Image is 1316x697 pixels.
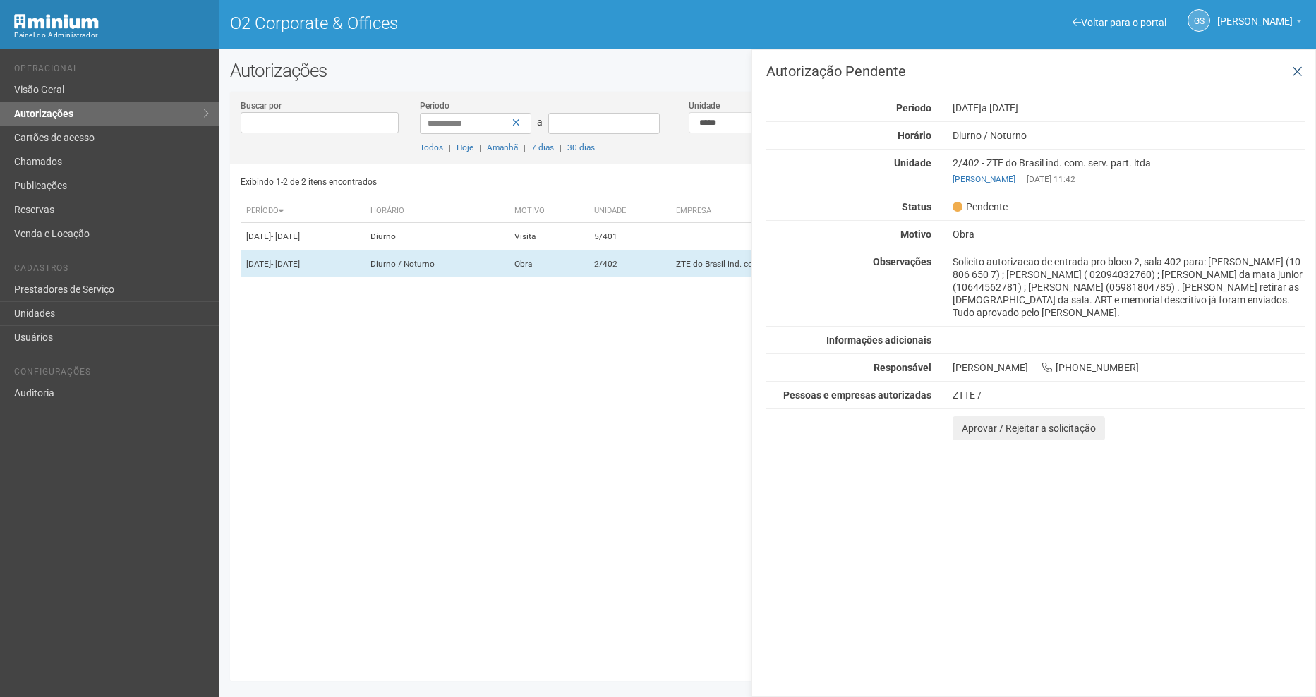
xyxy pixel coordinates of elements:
[560,143,562,152] span: |
[873,256,931,267] strong: Observações
[689,99,720,112] label: Unidade
[241,250,365,278] td: [DATE]
[1073,17,1166,28] a: Voltar para o portal
[14,63,209,78] li: Operacional
[588,223,671,250] td: 5/401
[509,223,588,250] td: Visita
[457,143,473,152] a: Hoje
[1188,9,1210,32] a: GS
[365,223,509,250] td: Diurno
[531,143,554,152] a: 7 dias
[14,263,209,278] li: Cadastros
[14,14,99,29] img: Minium
[14,367,209,382] li: Configurações
[230,60,1305,81] h2: Autorizações
[874,362,931,373] strong: Responsável
[942,228,1315,241] div: Obra
[14,29,209,42] div: Painel do Administrador
[588,250,671,278] td: 2/402
[670,250,960,278] td: ZTE do Brasil ind. com. serv. part. ltda
[766,64,1305,78] h3: Autorização Pendente
[1217,2,1293,27] span: Gabriela Souza
[670,200,960,223] th: Empresa
[365,250,509,278] td: Diurno / Noturno
[241,223,365,250] td: [DATE]
[479,143,481,152] span: |
[241,99,282,112] label: Buscar por
[487,143,518,152] a: Amanhã
[942,102,1315,114] div: [DATE]
[449,143,451,152] span: |
[1217,18,1302,29] a: [PERSON_NAME]
[953,200,1008,213] span: Pendente
[241,171,763,193] div: Exibindo 1-2 de 2 itens encontrados
[524,143,526,152] span: |
[420,143,443,152] a: Todos
[783,389,931,401] strong: Pessoas e empresas autorizadas
[953,173,1305,186] div: [DATE] 11:42
[241,200,365,223] th: Período
[942,129,1315,142] div: Diurno / Noturno
[953,389,1305,401] div: ZTTE /
[894,157,931,169] strong: Unidade
[271,259,300,269] span: - [DATE]
[271,231,300,241] span: - [DATE]
[365,200,509,223] th: Horário
[982,102,1018,114] span: a [DATE]
[953,416,1105,440] button: Aprovar / Rejeitar a solicitação
[942,361,1315,374] div: [PERSON_NAME] [PHONE_NUMBER]
[900,229,931,240] strong: Motivo
[942,157,1315,186] div: 2/402 - ZTE do Brasil ind. com. serv. part. ltda
[942,255,1315,319] div: Solicito autorizacao de entrada pro bloco 2, sala 402 para: [PERSON_NAME] (10 806 650 7) ; [PERSO...
[953,174,1015,184] a: [PERSON_NAME]
[898,130,931,141] strong: Horário
[896,102,931,114] strong: Período
[588,200,671,223] th: Unidade
[509,250,588,278] td: Obra
[420,99,449,112] label: Período
[230,14,757,32] h1: O2 Corporate & Offices
[1021,174,1023,184] span: |
[902,201,931,212] strong: Status
[537,116,543,128] span: a
[826,334,931,346] strong: Informações adicionais
[567,143,595,152] a: 30 dias
[509,200,588,223] th: Motivo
